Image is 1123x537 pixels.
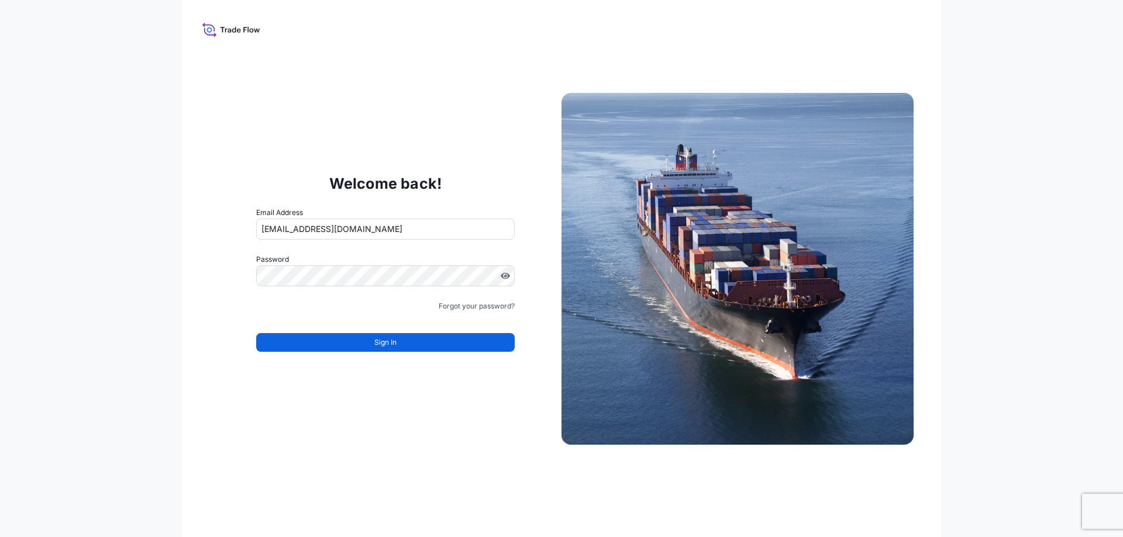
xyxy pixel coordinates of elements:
[256,219,515,240] input: example@gmail.com
[256,254,515,265] label: Password
[256,333,515,352] button: Sign In
[501,271,510,280] button: Show password
[374,337,397,348] span: Sign In
[439,300,515,312] a: Forgot your password?
[561,93,914,445] img: Ship illustration
[256,207,303,219] label: Email Address
[329,174,442,193] p: Welcome back!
